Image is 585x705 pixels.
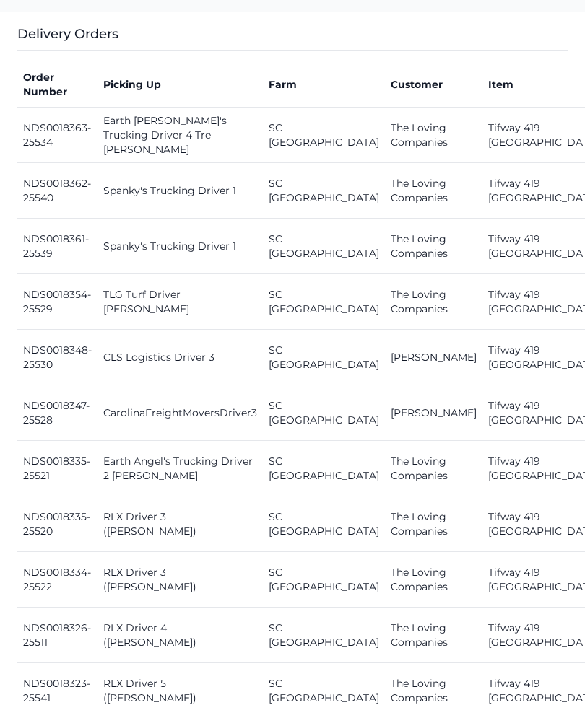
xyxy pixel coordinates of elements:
td: The Loving Companies [385,108,482,163]
td: NDS0018335-25521 [17,441,97,496]
td: RLX Driver 3 ([PERSON_NAME]) [97,552,263,608]
td: SC [GEOGRAPHIC_DATA] [263,496,385,552]
td: The Loving Companies [385,496,482,552]
td: NDS0018334-25522 [17,552,97,608]
td: NDS0018362-25540 [17,163,97,219]
td: Spanky's Trucking Driver 1 [97,163,263,219]
td: Spanky's Trucking Driver 1 [97,219,263,274]
td: The Loving Companies [385,163,482,219]
td: [PERSON_NAME] [385,385,482,441]
td: NDS0018361-25539 [17,219,97,274]
th: Order Number [17,62,97,108]
td: SC [GEOGRAPHIC_DATA] [263,552,385,608]
td: SC [GEOGRAPHIC_DATA] [263,219,385,274]
td: SC [GEOGRAPHIC_DATA] [263,274,385,330]
td: CLS Logistics Driver 3 [97,330,263,385]
td: TLG Turf Driver [PERSON_NAME] [97,274,263,330]
td: RLX Driver 3 ([PERSON_NAME]) [97,496,263,552]
td: [PERSON_NAME] [385,330,482,385]
td: NDS0018363-25534 [17,108,97,163]
td: NDS0018335-25520 [17,496,97,552]
td: SC [GEOGRAPHIC_DATA] [263,608,385,663]
td: The Loving Companies [385,608,482,663]
td: NDS0018347-25528 [17,385,97,441]
td: Earth Angel's Trucking Driver 2 [PERSON_NAME] [97,441,263,496]
td: The Loving Companies [385,219,482,274]
td: NDS0018326-25511 [17,608,97,663]
td: SC [GEOGRAPHIC_DATA] [263,385,385,441]
td: SC [GEOGRAPHIC_DATA] [263,108,385,163]
td: NDS0018348-25530 [17,330,97,385]
h3: Delivery Orders [17,24,568,51]
td: Earth [PERSON_NAME]'s Trucking Driver 4 Tre' [PERSON_NAME] [97,108,263,163]
td: The Loving Companies [385,552,482,608]
td: The Loving Companies [385,441,482,496]
td: RLX Driver 4 ([PERSON_NAME]) [97,608,263,663]
td: SC [GEOGRAPHIC_DATA] [263,163,385,219]
td: SC [GEOGRAPHIC_DATA] [263,441,385,496]
td: The Loving Companies [385,274,482,330]
th: Customer [385,62,482,108]
td: SC [GEOGRAPHIC_DATA] [263,330,385,385]
th: Picking Up [97,62,263,108]
th: Farm [263,62,385,108]
td: CarolinaFreightMoversDriver3 [97,385,263,441]
td: NDS0018354-25529 [17,274,97,330]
